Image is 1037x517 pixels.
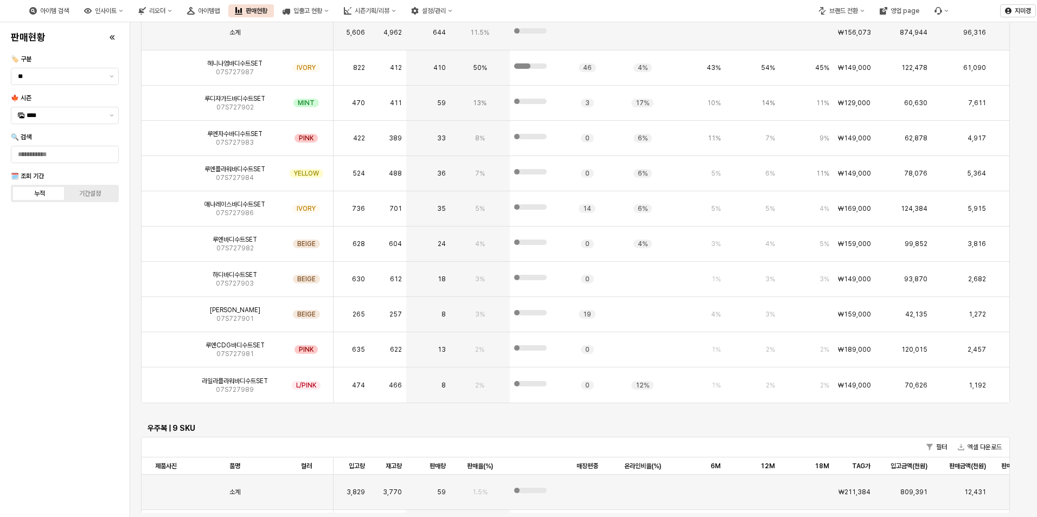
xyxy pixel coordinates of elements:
[65,189,116,198] label: 기간설정
[838,63,871,72] span: ₩149,000
[430,462,446,470] span: 판매량
[585,99,590,107] span: 3
[475,345,484,354] span: 2%
[475,169,485,178] span: 7%
[297,204,316,213] span: IVORY
[585,134,590,143] span: 0
[229,28,240,37] span: 소계
[40,7,69,15] div: 아이템 검색
[437,204,446,213] span: 35
[297,275,316,283] span: BEIGE
[638,204,648,213] span: 6%
[390,99,402,107] span: 411
[213,235,257,244] span: 루엔바디수트SET
[475,381,484,390] span: 2%
[636,381,649,390] span: 12%
[904,275,927,283] span: 93,870
[838,134,871,143] span: ₩149,000
[298,99,315,107] span: MINT
[34,190,45,197] div: 누적
[78,4,130,17] button: 인사이트
[901,63,927,72] span: 122,478
[891,7,919,15] div: 영업 page
[105,107,118,124] button: 제안 사항 표시
[585,240,590,248] span: 0
[228,4,274,17] div: 판매현황
[204,165,265,173] span: 루엔플라워바디수트SET
[216,173,254,182] span: 07S727984
[901,204,927,213] span: 124,384
[900,28,927,37] span: 874,944
[1015,7,1031,15] p: 지미경
[968,99,986,107] span: 7,611
[969,310,986,319] span: 1,272
[904,169,927,178] span: 78,076
[891,462,927,470] span: 입고금액(천원)
[405,4,459,17] div: 설정/관리
[765,204,775,213] span: 5%
[433,63,446,72] span: 410
[301,462,312,470] span: 컬러
[216,244,254,253] span: 07S727982
[820,134,829,143] span: 9%
[438,240,446,248] span: 24
[585,275,590,283] span: 0
[132,4,178,17] button: 리오더
[216,138,254,147] span: 07S727983
[638,63,648,72] span: 4%
[812,4,871,17] button: 브랜드 전환
[968,240,986,248] span: 3,816
[475,275,485,283] span: 3%
[352,99,365,107] span: 470
[900,488,927,496] span: 809,391
[905,381,927,390] span: 70,626
[216,68,254,76] span: 07S727987
[963,63,986,72] span: 61,090
[765,169,775,178] span: 6%
[383,488,402,496] span: 3,770
[901,345,927,354] span: 120,015
[761,99,775,107] span: 14%
[216,350,254,358] span: 07S727981
[296,381,316,390] span: L/PINK
[293,7,322,15] div: 입출고 현황
[276,4,335,17] button: 입출고 현황
[638,240,648,248] span: 4%
[585,169,590,178] span: 0
[585,381,590,390] span: 0
[389,240,402,248] span: 604
[820,345,829,354] span: 2%
[216,385,254,394] span: 07S727989
[968,275,986,283] span: 2,682
[389,204,402,213] span: 701
[206,341,265,350] span: 루엔CDG바디수트SET
[838,169,871,178] span: ₩149,000
[922,441,951,454] button: 필터
[963,28,986,37] span: 96,316
[11,172,44,180] span: 🗓️ 조회 기간
[229,462,240,470] span: 품명
[337,4,402,17] button: 시즌기획/리뷰
[838,345,871,354] span: ₩189,000
[346,28,365,37] span: 5,606
[815,462,829,470] span: 18M
[967,169,986,178] span: 5,364
[905,240,927,248] span: 99,852
[389,134,402,143] span: 389
[297,310,316,319] span: BEIGE
[711,169,721,178] span: 5%
[353,169,365,178] span: 524
[761,63,775,72] span: 54%
[422,7,446,15] div: 설정/관리
[390,275,402,283] span: 612
[838,488,870,496] span: ₩211,384
[473,63,487,72] span: 50%
[383,28,402,37] span: 4,962
[838,275,871,283] span: ₩149,000
[928,4,955,17] div: Menu item 6
[765,240,775,248] span: 4%
[355,7,389,15] div: 시즌기획/리뷰
[299,134,313,143] span: PINK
